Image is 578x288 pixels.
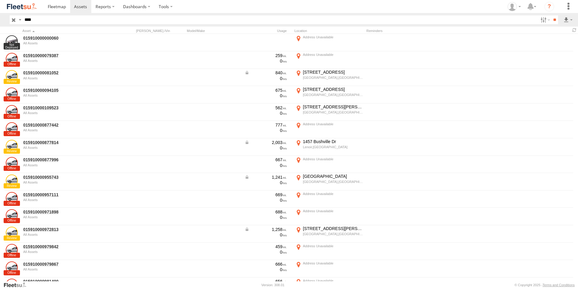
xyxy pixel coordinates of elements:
[244,29,292,33] div: Usage
[261,283,284,287] div: Version: 308.01
[245,192,287,197] div: 669
[538,15,551,24] label: Search Filter Options
[303,139,363,144] div: 1457 Bushville Dr
[294,243,364,260] label: Click to View Current Location
[245,215,287,220] div: 0
[245,232,287,238] div: 0
[245,70,287,75] div: Data from Vehicle CANbus
[294,121,364,138] label: Click to View Current Location
[245,110,287,116] div: 0
[294,87,364,103] label: Click to View Current Location
[245,140,287,145] div: Data from Vehicle CANbus
[294,104,364,120] label: Click to View Current Location
[23,215,106,219] div: undefined
[6,244,18,256] a: View Asset Details
[245,180,287,185] div: 0
[294,226,364,242] label: Click to View Current Location
[6,157,18,169] a: View Asset Details
[245,93,287,98] div: 0
[6,105,18,117] a: View Asset Details
[294,34,364,51] label: Click to View Current Location
[543,283,575,287] a: Terms and Conditions
[245,227,287,232] div: Data from Vehicle CANbus
[23,94,106,97] div: undefined
[23,146,106,149] div: undefined
[23,70,106,75] a: 015910000081052
[303,145,363,149] div: Lenoir,[GEOGRAPHIC_DATA]
[23,41,106,45] div: undefined
[6,209,18,221] a: View Asset Details
[245,249,287,255] div: 0
[23,174,106,180] a: 015910000955743
[245,128,287,133] div: 0
[245,122,287,128] div: 777
[23,279,106,284] a: 015910000981400
[294,191,364,207] label: Click to View Current Location
[23,76,106,80] div: undefined
[245,88,287,93] div: 675
[23,192,106,197] a: 015910000957111
[6,2,37,11] img: fleetsu-logo-horizontal.svg
[303,69,363,75] div: [STREET_ADDRESS]
[245,58,287,64] div: 0
[303,226,363,231] div: [STREET_ADDRESS][PERSON_NAME]
[245,244,287,249] div: 459
[23,163,106,167] div: undefined
[294,156,364,173] label: Click to View Current Location
[303,75,363,80] div: [GEOGRAPHIC_DATA],[GEOGRAPHIC_DATA]
[544,2,554,11] i: ?
[23,198,106,202] div: undefined
[303,232,363,236] div: [GEOGRAPHIC_DATA],[GEOGRAPHIC_DATA]
[6,35,18,47] a: View Asset Details
[303,110,363,114] div: [GEOGRAPHIC_DATA],[GEOGRAPHIC_DATA]
[245,157,287,162] div: 667
[563,15,573,24] label: Export results as...
[505,2,523,11] div: Taylor Hager
[23,209,106,215] a: 015910000971898
[303,104,363,110] div: [STREET_ADDRESS][PERSON_NAME]
[23,111,106,115] div: undefined
[23,233,106,236] div: undefined
[294,261,364,277] label: Click to View Current Location
[23,59,106,62] div: undefined
[245,197,287,203] div: 0
[23,128,106,132] div: undefined
[23,157,106,162] a: 015910000877996
[303,93,363,97] div: [GEOGRAPHIC_DATA],[GEOGRAPHIC_DATA]
[23,181,106,184] div: undefined
[245,53,287,58] div: 259
[23,105,106,110] a: 015910000109523
[6,192,18,204] a: View Asset Details
[245,209,287,215] div: 688
[6,174,18,187] a: View Asset Details
[294,69,364,86] label: Click to View Current Location
[3,282,31,288] a: Visit our Website
[294,174,364,190] label: Click to View Current Location
[22,29,107,33] div: Click to Sort
[6,122,18,134] a: View Asset Details
[245,76,287,81] div: 0
[245,145,287,151] div: 0
[23,35,106,41] a: 015910000000060
[303,174,363,179] div: [GEOGRAPHIC_DATA]
[23,227,106,232] a: 015910000972813
[245,267,287,272] div: 0
[23,261,106,267] a: 015910000979867
[6,53,18,65] a: View Asset Details
[6,88,18,100] a: View Asset Details
[303,180,363,184] div: [GEOGRAPHIC_DATA],[GEOGRAPHIC_DATA]
[6,70,18,82] a: View Asset Details
[245,261,287,267] div: 666
[245,279,287,284] div: 656
[294,208,364,225] label: Click to View Current Location
[245,174,287,180] div: Data from Vehicle CANbus
[6,140,18,152] a: View Asset Details
[245,105,287,110] div: 562
[515,283,575,287] div: © Copyright 2025 -
[23,250,106,254] div: undefined
[18,15,22,24] label: Search Query
[23,244,106,249] a: 015910000979842
[294,29,364,33] div: Location
[294,139,364,155] label: Click to View Current Location
[294,52,364,68] label: Click to View Current Location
